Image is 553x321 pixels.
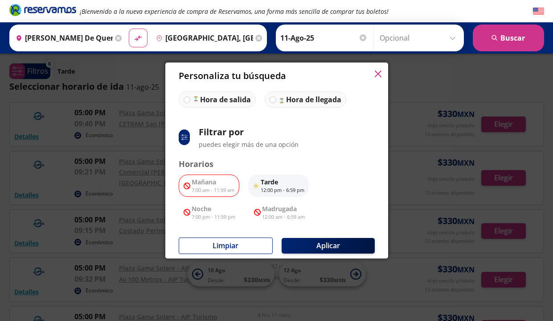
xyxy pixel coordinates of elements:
input: Elegir Fecha [280,27,368,49]
p: Tarde [261,177,304,187]
input: Buscar Origen [12,27,113,49]
button: Mañana7:00 am - 11:59 am [179,175,239,197]
input: Opcional [380,27,459,49]
p: 7:00 pm - 11:59 pm [192,213,235,221]
em: ¡Bienvenido a la nueva experiencia de compra de Reservamos, una forma más sencilla de comprar tus... [80,7,389,16]
p: Hora de llegada [286,94,341,105]
i: Brand Logo [9,3,76,17]
p: Madrugada [262,204,305,213]
p: puedes elegir más de una opción [199,140,299,149]
p: Hora de salida [200,94,251,105]
button: Madrugada12:00 am - 6:59 am [249,201,310,224]
button: Tarde12:00 pm - 6:59 pm [248,175,309,197]
input: Buscar Destino [152,27,253,49]
a: Brand Logo [9,3,76,19]
p: Noche [192,204,235,213]
button: Buscar [473,25,544,51]
p: 12:00 am - 6:59 am [262,213,305,221]
button: Aplicar [282,238,375,254]
p: 12:00 pm - 6:59 pm [261,187,304,194]
p: Personaliza tu búsqueda [179,69,286,83]
p: Filtrar por [199,125,299,139]
button: English [533,6,544,17]
p: Horarios [179,158,375,170]
p: 7:00 am - 11:59 am [192,187,234,194]
button: Noche7:00 pm - 11:59 pm [179,201,240,224]
p: Mañana [192,177,234,187]
button: Limpiar [179,238,273,254]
